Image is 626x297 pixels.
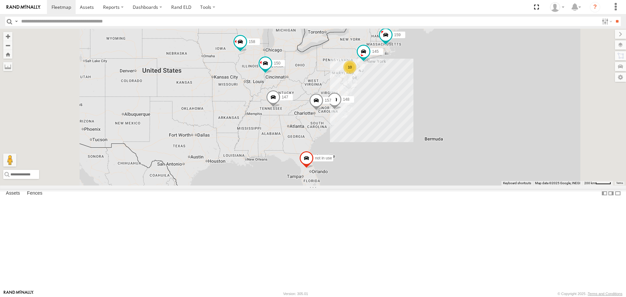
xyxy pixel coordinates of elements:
label: Fences [24,189,46,198]
span: 157 [325,98,331,103]
span: 145 [372,50,379,54]
div: Version: 305.01 [283,292,308,296]
a: Terms [616,182,623,184]
span: 150 [274,61,280,66]
span: 158 [249,40,255,44]
button: Zoom Home [3,50,12,59]
img: rand-logo.svg [7,5,40,9]
a: Terms and Conditions [588,292,622,296]
span: not in use [315,156,332,161]
button: Keyboard shortcuts [503,181,531,186]
label: Dock Summary Table to the Left [601,189,608,198]
div: Matthew Trout [548,2,567,12]
label: Assets [3,189,23,198]
label: Dock Summary Table to the Right [608,189,614,198]
label: Measure [3,62,12,71]
span: 200 km [584,181,595,185]
button: Zoom out [3,41,12,50]
i: ? [590,2,600,12]
span: 147 [282,95,288,99]
button: Map Scale: 200 km per 44 pixels [582,181,613,186]
label: Map Settings [615,73,626,82]
label: Search Filter Options [599,17,613,26]
span: 148 [343,97,350,102]
a: Visit our Website [4,290,34,297]
label: Hide Summary Table [615,189,621,198]
div: © Copyright 2025 - [558,292,622,296]
div: 10 [343,61,356,74]
label: Search Query [14,17,19,26]
span: Map data ©2025 Google, INEGI [535,181,580,185]
button: Drag Pegman onto the map to open Street View [3,154,16,167]
span: 159 [394,33,401,37]
button: Zoom in [3,32,12,41]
